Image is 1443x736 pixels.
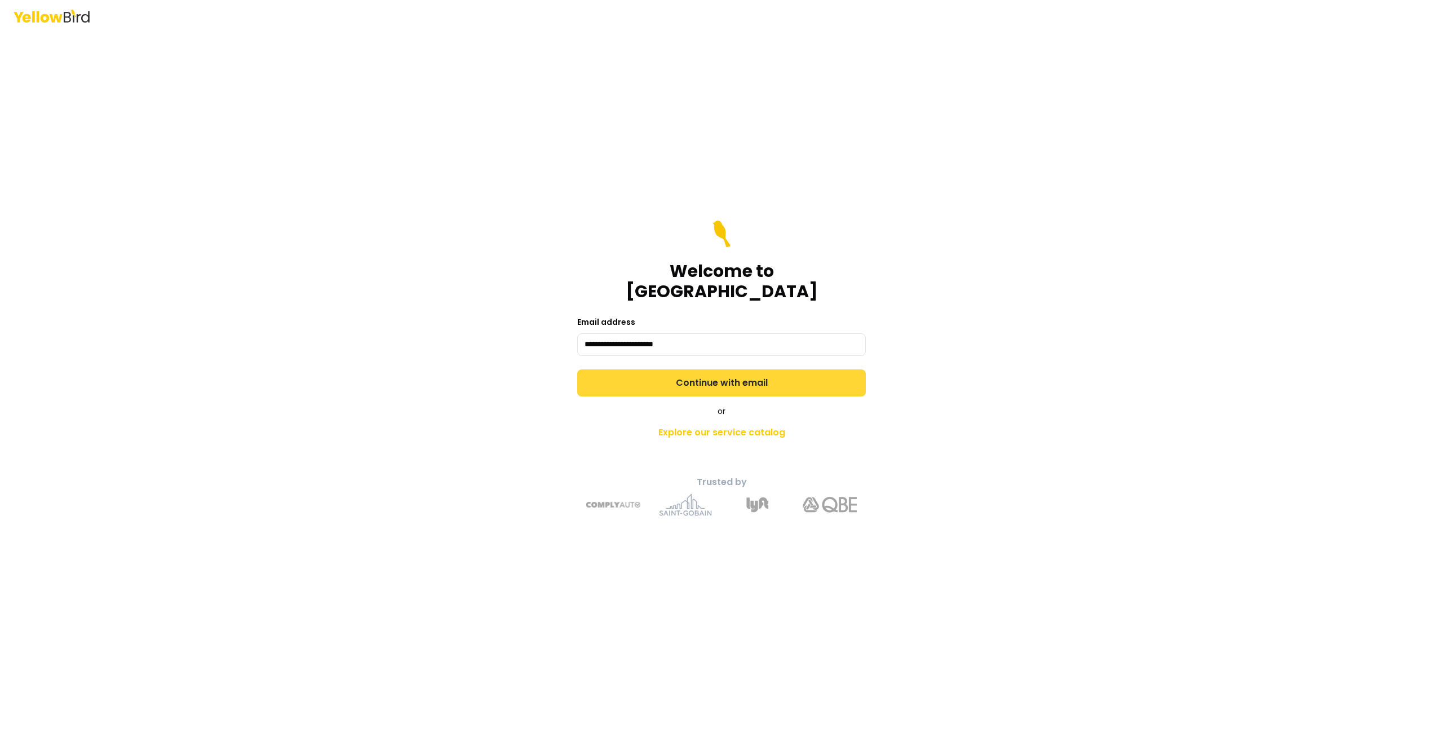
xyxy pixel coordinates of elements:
a: Explore our service catalog [523,421,920,444]
label: Email address [577,316,635,328]
span: or [718,406,725,417]
h1: Welcome to [GEOGRAPHIC_DATA] [577,261,866,302]
p: Trusted by [523,475,920,489]
button: Continue with email [577,369,866,396]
